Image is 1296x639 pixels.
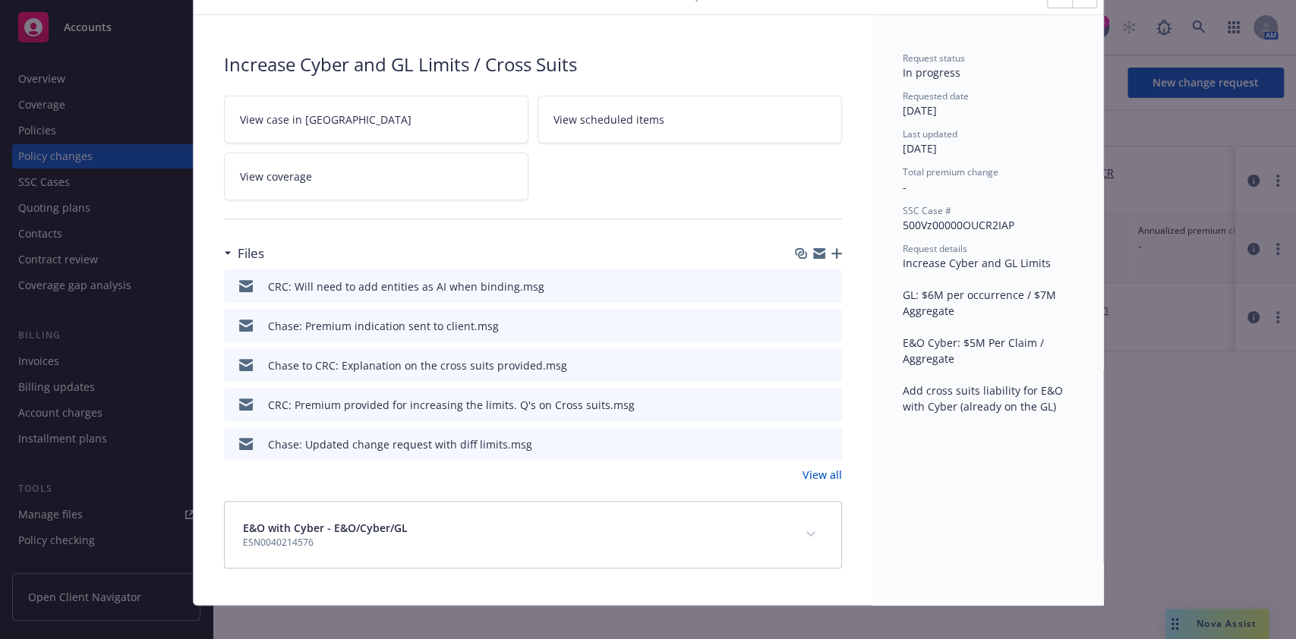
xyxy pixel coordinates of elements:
div: Chase to CRC: Explanation on the cross suits provided.msg [268,357,567,373]
span: 500Vz00000OUCR2IAP [903,218,1014,232]
span: Increase Cyber and GL Limits GL: $6M per occurrence / $7M Aggregate E&O Cyber: $5M Per Claim / Ag... [903,256,1066,414]
button: expand content [799,522,823,546]
span: Requested date [903,90,969,102]
span: ESN0040214576 [243,536,408,549]
span: View case in [GEOGRAPHIC_DATA] [240,112,412,127]
button: preview file [822,318,836,334]
button: download file [798,436,810,452]
a: View all [803,467,842,483]
span: View scheduled items [553,112,664,127]
a: View coverage [224,153,528,200]
div: CRC: Premium provided for increasing the limits. Q's on Cross suits.msg [268,397,635,413]
span: E&O with Cyber - E&O/Cyber/GL [243,520,408,536]
button: download file [798,279,810,294]
button: preview file [822,436,836,452]
span: SSC Case # [903,204,951,217]
span: Last updated [903,127,957,140]
span: - [903,180,907,194]
div: Increase Cyber and GL Limits / Cross Suits [224,52,842,77]
span: View coverage [240,168,312,184]
span: Request details [903,242,967,255]
span: Total premium change [903,165,998,178]
div: Files [224,244,264,263]
h3: Files [238,244,264,263]
div: CRC: Will need to add entities as AI when binding.msg [268,279,544,294]
div: E&O with Cyber - E&O/Cyber/GLESN0040214576expand content [225,502,841,568]
span: Request status [903,52,965,65]
div: Chase: Updated change request with diff limits.msg [268,436,532,452]
div: Chase: Premium indication sent to client.msg [268,318,499,334]
button: download file [798,318,810,334]
span: [DATE] [903,103,937,118]
button: download file [798,357,810,373]
button: preview file [822,279,836,294]
span: In progress [903,65,960,80]
span: [DATE] [903,141,937,156]
a: View scheduled items [538,96,842,143]
button: download file [798,397,810,413]
a: View case in [GEOGRAPHIC_DATA] [224,96,528,143]
button: preview file [822,357,836,373]
button: preview file [822,397,836,413]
